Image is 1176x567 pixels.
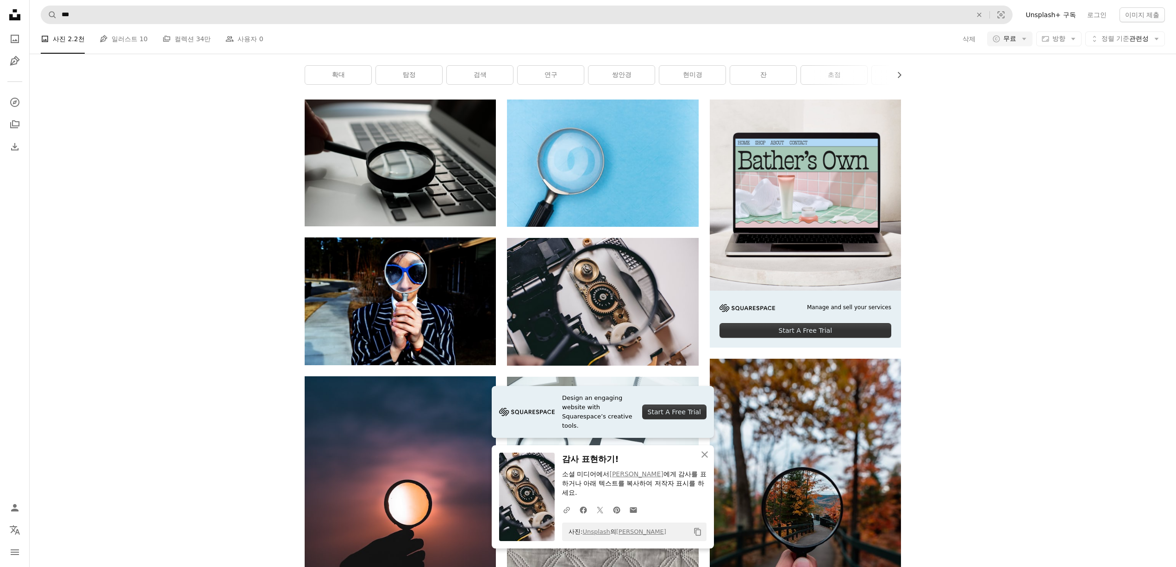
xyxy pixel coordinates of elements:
a: 홈 — Unsplash [6,6,24,26]
span: Manage and sell your services [807,304,891,312]
span: 관련성 [1101,34,1149,44]
a: 탐정 [376,66,442,84]
img: 돋보기를 사용하여 금색과 흰색 장치 기어를 보는 사람 [507,238,698,365]
a: Design an engaging website with Squarespace’s creative tools.Start A Free Trial [492,386,714,438]
a: 탐색 [6,93,24,112]
img: black magnifying glass on white paper [507,377,698,504]
img: 회색 노트북 컴퓨터 근처의 돋보기 [305,100,496,226]
a: 연구 [518,66,584,84]
a: 검색 [447,66,513,84]
a: 잔 [730,66,796,84]
a: 회색 노트북 컴퓨터 근처의 돋보기 [305,159,496,167]
a: 확대경 [710,498,901,506]
a: 컬렉션 [6,115,24,134]
button: 삭제 [962,31,976,46]
a: 일러스트 [6,52,24,70]
span: 방향 [1052,35,1065,42]
span: 10 [139,34,148,44]
a: [PERSON_NAME] [616,528,666,535]
span: Design an engaging website with Squarespace’s creative tools. [562,393,635,430]
a: [PERSON_NAME] [609,470,663,478]
a: 사람 [872,66,938,84]
a: Facebook에 공유 [575,500,592,519]
span: 정렬 기준 [1101,35,1129,42]
button: Unsplash 검색 [41,6,57,24]
a: 사진 [6,30,24,48]
span: 무료 [1003,34,1016,44]
div: Start A Free Trial [642,405,707,419]
a: 컬렉션 34만 [163,24,211,54]
a: 돋보기를 사용하여 금색과 흰색 장치 기어를 보는 사람 [507,297,698,305]
button: 무료 [987,31,1032,46]
img: 흰색 테이블에 돋보기 [507,100,698,227]
a: 돋보기를 들고 있는 사람 [305,507,496,516]
a: Twitter에 공유 [592,500,608,519]
a: 로그인 [1082,7,1112,22]
button: 메뉴 [6,543,24,561]
button: 정렬 기준관련성 [1085,31,1165,46]
a: 다운로드 내역 [6,137,24,156]
div: Start A Free Trial [719,323,891,338]
a: 현미경 [659,66,726,84]
a: Unsplash+ 구독 [1020,7,1081,22]
a: 쌍안경 [588,66,655,84]
img: file-1705255347840-230a6ab5bca9image [719,304,775,312]
button: 언어 [6,521,24,539]
img: 코와 선글라스의 모양을 확대하는 돋보기를 사용하는 사람 [305,237,496,365]
a: 일러스트 10 [100,24,148,54]
form: 사이트 전체에서 이미지 찾기 [41,6,1013,24]
a: 확대 [305,66,371,84]
a: 로그인 / 가입 [6,498,24,517]
span: 사진: 의 [564,524,666,539]
a: 흰색 테이블에 돋보기 [507,159,698,167]
span: 0 [259,34,263,44]
a: Pinterest에 공유 [608,500,625,519]
a: Unsplash [582,528,610,535]
button: 목록을 오른쪽으로 스크롤 [891,66,901,84]
button: 이미지 제출 [1120,7,1165,22]
button: 시각적 검색 [990,6,1012,24]
img: file-1705255347840-230a6ab5bca9image [499,405,555,419]
a: 사용자 0 [225,24,263,54]
p: 소셜 미디어에서 에게 감사를 표하거나 아래 텍스트를 복사하여 저작자 표시를 하세요. [562,470,707,498]
a: 코와 선글라스의 모양을 확대하는 돋보기를 사용하는 사람 [305,297,496,305]
img: file-1707883121023-8e3502977149image [710,100,901,291]
h3: 감사 표현하기! [562,453,707,466]
button: 클립보드에 복사하기 [690,524,706,540]
a: 초점 [801,66,867,84]
a: Manage and sell your servicesStart A Free Trial [710,100,901,348]
a: 이메일로 공유에 공유 [625,500,642,519]
button: 방향 [1036,31,1082,46]
button: 삭제 [969,6,989,24]
span: 34만 [196,34,211,44]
